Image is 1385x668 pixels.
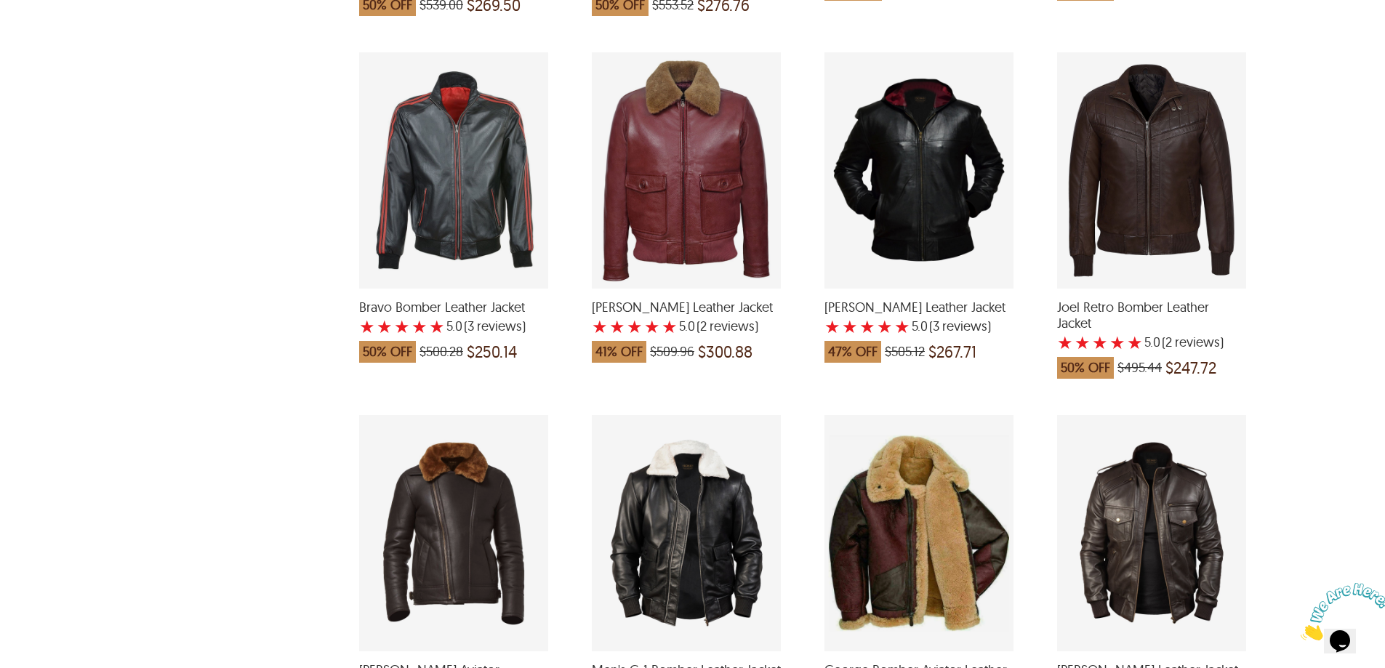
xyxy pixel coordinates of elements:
span: ) [1162,335,1224,350]
span: Kevin Bomber Leather Jacket [592,299,781,315]
span: $250.14 [467,345,517,359]
span: $495.44 [1117,361,1162,375]
span: 47% OFF [824,341,881,363]
a: Bryan Biker Leather Jacket with a 5 Star Rating 3 Product Review which was at a price of $505.12,... [824,279,1013,370]
label: 4 rating [644,319,660,334]
label: 2 rating [377,319,393,334]
span: $509.96 [650,345,694,359]
span: 41% OFF [592,341,646,363]
span: $267.71 [928,345,976,359]
label: 5 rating [894,319,910,334]
label: 1 rating [1057,335,1073,350]
span: Bryan Biker Leather Jacket [824,299,1013,315]
span: (2 [696,319,707,334]
span: 50% OFF [359,341,416,363]
label: 2 rating [609,319,625,334]
span: 50% OFF [1057,357,1114,379]
span: (3 [464,319,474,334]
span: Joel Retro Bomber Leather Jacket [1057,299,1246,331]
span: ) [464,319,526,334]
label: 5.0 [446,319,462,334]
span: $505.12 [885,345,925,359]
label: 1 rating [824,319,840,334]
label: 3 rating [859,319,875,334]
label: 2 rating [842,319,858,334]
label: 5.0 [1144,335,1160,350]
span: Bravo Bomber Leather Jacket [359,299,548,315]
a: Kevin Bomber Leather Jacket with a 5 Star Rating 2 Product Review which was at a price of $509.96... [592,279,781,370]
label: 1 rating [359,319,375,334]
span: reviews [474,319,522,334]
label: 5 rating [662,319,678,334]
label: 4 rating [877,319,893,334]
label: 3 rating [394,319,410,334]
span: $500.28 [419,345,463,359]
label: 2 rating [1075,335,1091,350]
label: 3 rating [1092,335,1108,350]
label: 4 rating [412,319,427,334]
a: Bravo Bomber Leather Jacket with a 5 Star Rating 3 Product Review which was at a price of $500.28... [359,279,548,370]
span: $300.88 [698,345,752,359]
label: 5 rating [429,319,445,334]
span: $247.72 [1165,361,1216,375]
img: Chat attention grabber [6,6,96,63]
label: 5.0 [912,319,928,334]
span: reviews [1172,335,1220,350]
span: ) [929,319,991,334]
span: reviews [939,319,987,334]
label: 1 rating [592,319,608,334]
span: reviews [707,319,755,334]
a: Joel Retro Bomber Leather Jacket with a 5 Star Rating 2 Product Review which was at a price of $4... [1057,279,1246,385]
label: 5 rating [1127,335,1143,350]
label: 3 rating [627,319,643,334]
span: (2 [1162,335,1172,350]
span: ) [696,319,758,334]
iframe: chat widget [1295,577,1385,646]
span: (3 [929,319,939,334]
label: 5.0 [679,319,695,334]
label: 4 rating [1109,335,1125,350]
